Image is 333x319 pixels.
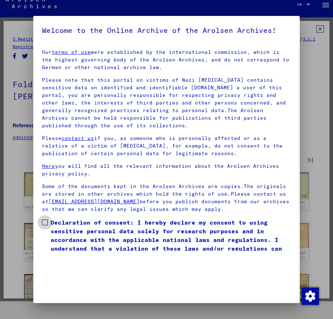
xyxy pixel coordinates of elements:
[52,49,91,55] a: terms of use
[42,76,291,129] p: Please note that this portal on victims of Nazi [MEDICAL_DATA] contains sensitive data on identif...
[48,198,140,205] a: [EMAIL_ADDRESS][DOMAIN_NAME]
[42,25,291,36] h5: Welcome to the Online Archive of the Arolsen Archives!
[42,162,291,178] p: you will find all the relevant information about the Arolsen Archives privacy policy.
[42,48,291,71] p: Our were established by the international commission, which is the highest governing body of the ...
[302,288,319,305] img: Change consent
[42,135,291,157] p: Please if you, as someone who is personally affected or as a relative of a victim of [MEDICAL_DAT...
[301,287,319,305] div: Change consent
[42,183,291,213] p: Some of the documents kept in the Arolsen Archives are copies.The originals are stored in other a...
[42,163,55,169] a: Here
[61,135,94,141] a: contact us
[51,218,291,261] span: Declaration of consent: I hereby declare my consent to using sensitive personal data solely for r...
